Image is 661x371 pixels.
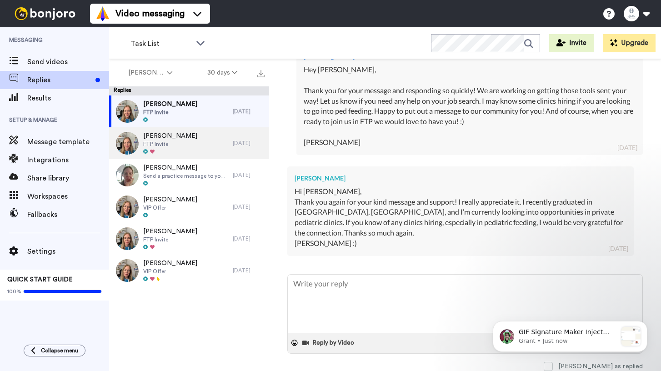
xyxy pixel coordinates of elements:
[128,68,165,77] span: [PERSON_NAME]
[116,227,139,250] img: 299f6212-6e3d-4258-8aa2-e30a7d2709bf-thumb.jpg
[233,140,265,147] div: [DATE]
[116,164,139,186] img: bc97d674-a63e-43a9-b900-5fbeae9bcdff-thumb.jpg
[143,227,197,236] span: [PERSON_NAME]
[116,196,139,218] img: 54a036ba-fad4-4c84-a425-62d8b485fa3c-thumb.jpg
[617,143,637,152] div: [DATE]
[7,288,21,295] span: 100%
[143,195,197,204] span: [PERSON_NAME]
[143,100,197,109] span: [PERSON_NAME]
[95,6,110,21] img: vm-color.svg
[143,236,197,243] span: FTP Invite
[130,38,191,49] span: Task List
[233,108,265,115] div: [DATE]
[27,155,109,165] span: Integrations
[27,136,109,147] span: Message template
[27,75,92,85] span: Replies
[109,86,269,95] div: Replies
[7,276,73,283] span: QUICK START GUIDE
[233,267,265,274] div: [DATE]
[116,100,139,123] img: 63f0fb0a-2f56-4f6b-bc10-7cf5342ebc0b-thumb.jpg
[116,132,139,155] img: ab1b73d4-a3ca-4dc8-93c0-50c1497d9326-thumb.jpg
[27,56,109,67] span: Send videos
[233,171,265,179] div: [DATE]
[233,235,265,242] div: [DATE]
[143,131,197,140] span: [PERSON_NAME]
[27,246,109,257] span: Settings
[143,109,197,116] span: FTP Invite
[549,34,594,52] button: Invite
[11,7,79,20] img: bj-logo-header-white.svg
[304,65,636,148] div: Hey [PERSON_NAME], Thank you for your message and responding so quickly! We are working on gettin...
[257,70,265,77] img: export.svg
[301,336,357,350] button: Reply by Video
[608,244,628,253] div: [DATE]
[41,347,78,354] span: Collapse menu
[143,140,197,148] span: FTP Invite
[109,223,269,255] a: [PERSON_NAME]FTP Invite[DATE]
[27,173,109,184] span: Share library
[27,93,109,104] span: Results
[115,7,185,20] span: Video messaging
[233,203,265,211] div: [DATE]
[143,204,197,211] span: VIP Offer
[143,268,197,275] span: VIP Offer
[295,186,626,249] div: Hi [PERSON_NAME], Thank you again for your kind message and support! I really appreciate it. I re...
[143,172,228,180] span: Send a practice message to yourself
[24,345,85,356] button: Collapse menu
[109,255,269,286] a: [PERSON_NAME]VIP Offer[DATE]
[143,259,197,268] span: [PERSON_NAME]
[109,191,269,223] a: [PERSON_NAME]VIP Offer[DATE]
[111,65,190,81] button: [PERSON_NAME]
[603,34,656,52] button: Upgrade
[109,95,269,127] a: [PERSON_NAME]FTP Invite[DATE]
[27,209,109,220] span: Fallbacks
[109,159,269,191] a: [PERSON_NAME]Send a practice message to yourself[DATE]
[116,259,139,282] img: 54a036ba-fad4-4c84-a425-62d8b485fa3c-thumb.jpg
[190,65,255,81] button: 30 days
[143,163,228,172] span: [PERSON_NAME]
[27,191,109,202] span: Workspaces
[255,66,267,80] button: Export all results that match these filters now.
[109,127,269,159] a: [PERSON_NAME]FTP Invite[DATE]
[295,174,626,183] div: [PERSON_NAME]
[479,303,661,366] iframe: Intercom notifications message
